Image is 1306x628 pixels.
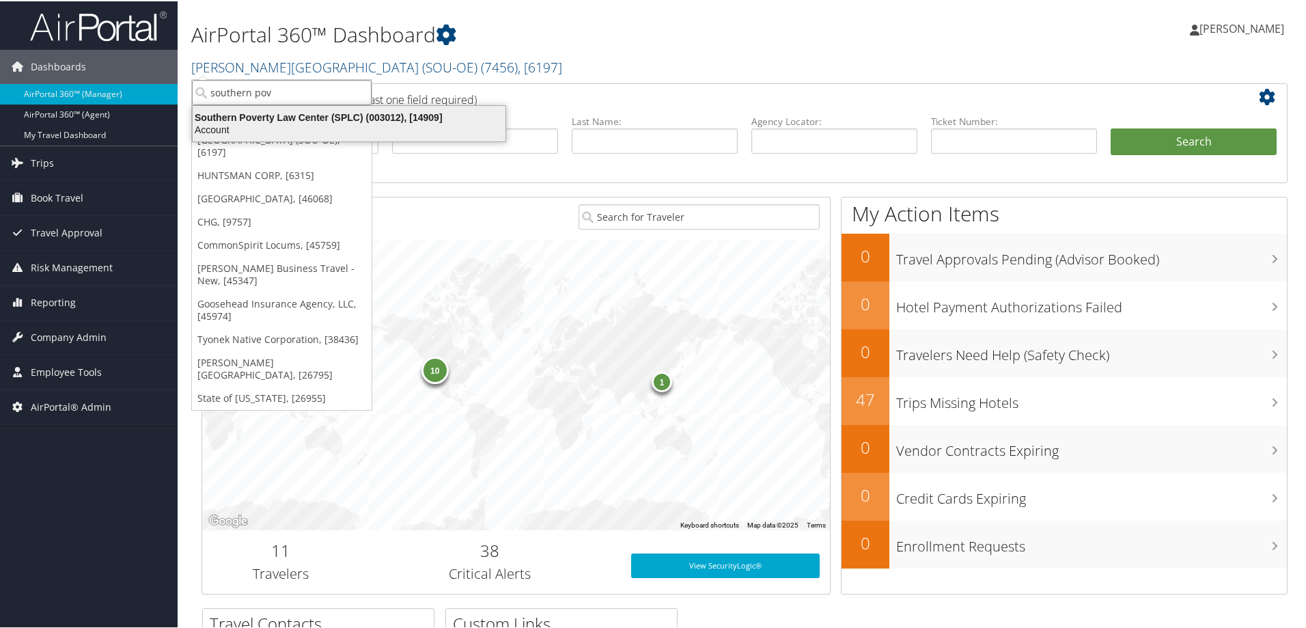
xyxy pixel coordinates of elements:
h2: 0 [842,339,889,362]
h1: AirPortal 360™ Dashboard [191,19,929,48]
a: 0Travel Approvals Pending (Advisor Booked) [842,232,1287,280]
h3: Enrollment Requests [896,529,1287,555]
span: Book Travel [31,180,83,214]
h1: My Action Items [842,198,1287,227]
span: Trips [31,145,54,179]
input: Search for Traveler [579,203,820,228]
span: Employee Tools [31,354,102,388]
h3: Travel Approvals Pending (Advisor Booked) [896,242,1287,268]
h2: 0 [842,291,889,314]
div: Southern Poverty Law Center (SPLC) (003012), [14909] [184,110,514,122]
div: 10 [421,355,448,383]
span: AirPortal® Admin [31,389,111,423]
a: 0Travelers Need Help (Safety Check) [842,328,1287,376]
button: Search [1111,127,1277,154]
input: Search Accounts [192,79,372,104]
span: Travel Approval [31,215,102,249]
a: CommonSpirit Locums, [45759] [192,232,372,256]
a: Terms (opens in new tab) [807,520,826,528]
div: Account [184,122,514,135]
button: Keyboard shortcuts [680,519,739,529]
a: 0Hotel Payment Authorizations Failed [842,280,1287,328]
label: Last Name: [572,113,738,127]
a: State of [US_STATE], [26955] [192,385,372,409]
a: [PERSON_NAME][GEOGRAPHIC_DATA], [26795] [192,350,372,385]
img: airportal-logo.png [30,9,167,41]
a: View SecurityLogic® [631,552,820,577]
span: Map data ©2025 [747,520,798,528]
h3: Critical Alerts [370,563,611,582]
h3: Trips Missing Hotels [896,385,1287,411]
a: Goosehead Insurance Agency, LLC, [45974] [192,291,372,327]
a: [GEOGRAPHIC_DATA], [46068] [192,186,372,209]
label: Ticket Number: [931,113,1097,127]
span: Risk Management [31,249,113,284]
a: Open this area in Google Maps (opens a new window) [206,511,251,529]
a: 0Vendor Contracts Expiring [842,424,1287,472]
span: (at least one field required) [346,91,477,106]
a: Tyonek Native Corporation, [38436] [192,327,372,350]
a: [PERSON_NAME] [1190,7,1298,48]
label: Agency Locator: [751,113,917,127]
h2: Airtinerary Lookup [212,85,1186,108]
h2: 0 [842,482,889,506]
span: Dashboards [31,49,86,83]
h2: 11 [212,538,349,561]
h2: 0 [842,530,889,554]
a: 47Trips Missing Hotels [842,376,1287,424]
span: Company Admin [31,319,107,353]
a: CHG, [9757] [192,209,372,232]
h2: 38 [370,538,611,561]
h3: Travelers Need Help (Safety Check) [896,338,1287,364]
h3: Travelers [212,563,349,582]
h2: 47 [842,387,889,410]
a: HUNTSMAN CORP, [6315] [192,163,372,186]
h3: Vendor Contracts Expiring [896,433,1287,459]
h3: Hotel Payment Authorizations Failed [896,290,1287,316]
span: ( 7456 ) [481,57,518,75]
div: 1 [652,370,672,391]
a: [PERSON_NAME][GEOGRAPHIC_DATA] (SOU-OE) [191,57,562,75]
h2: 0 [842,435,889,458]
span: , [ 6197 ] [518,57,562,75]
img: Google [206,511,251,529]
h3: Credit Cards Expiring [896,481,1287,507]
a: [PERSON_NAME] Business Travel - New, [45347] [192,256,372,291]
a: 0Credit Cards Expiring [842,472,1287,519]
span: Reporting [31,284,76,318]
h2: 0 [842,243,889,267]
span: [PERSON_NAME] [1199,20,1284,35]
a: 0Enrollment Requests [842,519,1287,567]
